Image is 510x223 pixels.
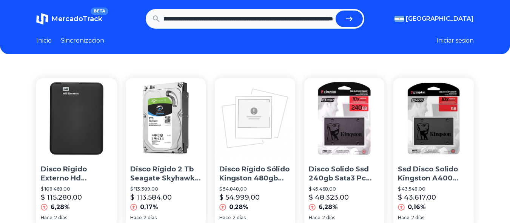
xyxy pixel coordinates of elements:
p: $ 43.617,00 [398,192,436,203]
p: 0,28% [229,203,248,212]
p: 0,17% [140,203,158,212]
img: MercadoTrack [36,13,48,25]
img: Ssd Disco Solido Kingston A400 240gb Pc Gamer Sata 3 [393,78,474,159]
p: $ 115.280,00 [41,192,82,203]
span: 2 días [54,215,67,221]
p: $ 43.548,00 [398,186,469,192]
a: Inicio [36,36,52,45]
p: $ 54.999,00 [219,192,260,203]
p: $ 113.584,00 [130,192,172,203]
span: Hace [219,215,231,221]
img: Disco Solido Ssd 240gb Sata3 Pc Notebook Mac [304,78,385,159]
span: Hace [130,215,142,221]
button: [GEOGRAPHIC_DATA] [394,14,474,23]
img: Disco Rígido Sólido Kingston 480gb Ssd Now A400 Sata3 2.5 [215,78,295,159]
p: Disco Solido Ssd 240gb Sata3 Pc Notebook Mac [309,165,380,183]
span: Hace [398,215,410,221]
p: 6,28% [319,203,338,212]
a: Sincronizacion [61,36,104,45]
img: Argentina [394,16,404,22]
p: 6,28% [51,203,70,212]
span: 2 días [233,215,246,221]
p: Disco Rígido 2 Tb Seagate Skyhawk Simil Purple Wd Dvr Cct [130,165,202,183]
p: $ 54.848,00 [219,186,291,192]
span: BETA [91,8,108,15]
p: 0,16% [408,203,426,212]
p: $ 108.468,00 [41,186,112,192]
p: Disco Rigido Externo Hd Western Digital 1tb Usb 3.0 Win/mac [41,165,112,183]
p: Disco Rígido Sólido Kingston 480gb Ssd Now A400 Sata3 2.5 [219,165,291,183]
img: Disco Rígido 2 Tb Seagate Skyhawk Simil Purple Wd Dvr Cct [126,78,206,159]
span: 2 días [322,215,335,221]
span: MercadoTrack [51,15,102,23]
p: $ 113.389,00 [130,186,202,192]
p: $ 45.468,00 [309,186,380,192]
span: [GEOGRAPHIC_DATA] [406,14,474,23]
img: Disco Rigido Externo Hd Western Digital 1tb Usb 3.0 Win/mac [36,78,117,159]
a: MercadoTrackBETA [36,13,102,25]
span: 2 días [411,215,424,221]
p: Ssd Disco Solido Kingston A400 240gb Pc Gamer Sata 3 [398,165,469,183]
p: $ 48.323,00 [309,192,349,203]
span: Hace [309,215,320,221]
button: Iniciar sesion [436,36,474,45]
span: 2 días [143,215,157,221]
span: Hace [41,215,52,221]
